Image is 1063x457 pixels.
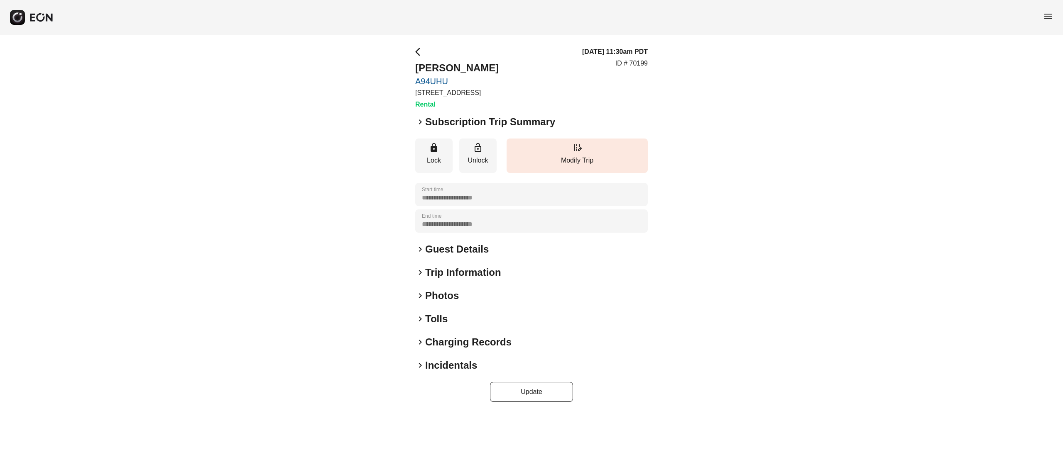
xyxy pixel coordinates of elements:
p: ID # 70199 [615,58,648,68]
h2: Trip Information [425,266,501,279]
h2: Incidentals [425,359,477,372]
span: keyboard_arrow_right [415,314,425,324]
span: lock_open [473,143,483,153]
span: keyboard_arrow_right [415,244,425,254]
p: Unlock [463,156,492,165]
span: edit_road [572,143,582,153]
h3: Rental [415,100,499,109]
a: A94UHU [415,76,499,86]
p: [STREET_ADDRESS] [415,88,499,98]
span: lock [429,143,439,153]
span: keyboard_arrow_right [415,117,425,127]
h2: Charging Records [425,335,512,349]
button: Unlock [459,139,497,173]
h2: Subscription Trip Summary [425,115,555,129]
span: keyboard_arrow_right [415,291,425,301]
h3: [DATE] 11:30am PDT [582,47,648,57]
h2: Photos [425,289,459,302]
button: Modify Trip [507,139,648,173]
p: Modify Trip [511,156,644,165]
span: arrow_back_ios [415,47,425,57]
h2: Guest Details [425,243,489,256]
button: Update [490,382,573,402]
p: Lock [419,156,448,165]
span: menu [1043,11,1053,21]
button: Lock [415,139,453,173]
span: keyboard_arrow_right [415,360,425,370]
h2: [PERSON_NAME] [415,61,499,75]
span: keyboard_arrow_right [415,337,425,347]
h2: Tolls [425,312,448,326]
span: keyboard_arrow_right [415,267,425,277]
